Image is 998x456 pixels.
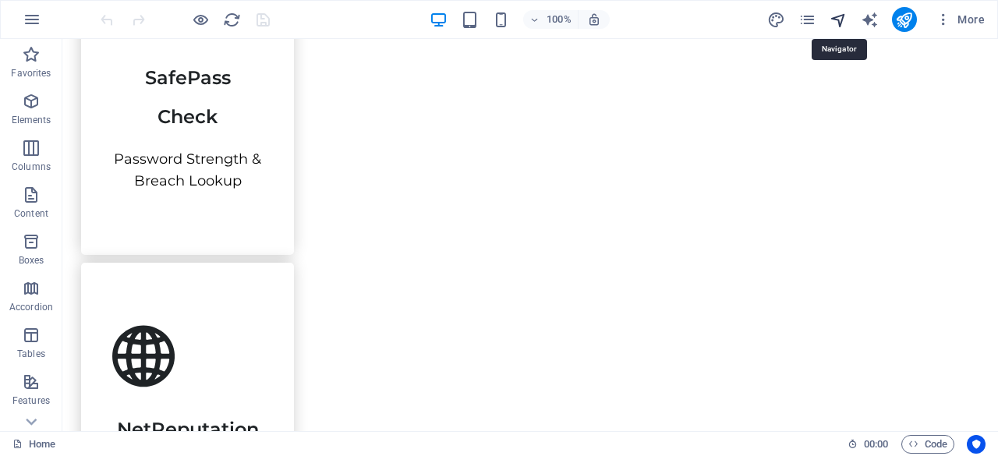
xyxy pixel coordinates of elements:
[17,348,45,360] p: Tables
[864,435,888,454] span: 00 00
[12,435,55,454] a: Click to cancel selection. Double-click to open Pages
[908,435,947,454] span: Code
[19,254,44,267] p: Boxes
[848,435,889,454] h6: Session time
[861,11,879,29] i: AI Writer
[12,161,51,173] p: Columns
[222,10,241,29] button: reload
[767,11,785,29] i: Design (Ctrl+Alt+Y)
[547,10,572,29] h6: 100%
[901,435,954,454] button: Code
[14,207,48,220] p: Content
[12,114,51,126] p: Elements
[967,435,986,454] button: Usercentrics
[9,301,53,313] p: Accordion
[830,10,848,29] button: navigator
[11,67,51,80] p: Favorites
[587,12,601,27] i: On resize automatically adjust zoom level to fit chosen device.
[798,11,816,29] i: Pages (Ctrl+Alt+S)
[798,10,817,29] button: pages
[191,10,210,29] button: Click here to leave preview mode and continue editing
[861,10,879,29] button: text_generator
[12,394,50,407] p: Features
[892,7,917,32] button: publish
[929,7,991,32] button: More
[936,12,985,27] span: More
[875,438,877,450] span: :
[767,10,786,29] button: design
[223,11,241,29] i: Reload page
[523,10,579,29] button: 100%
